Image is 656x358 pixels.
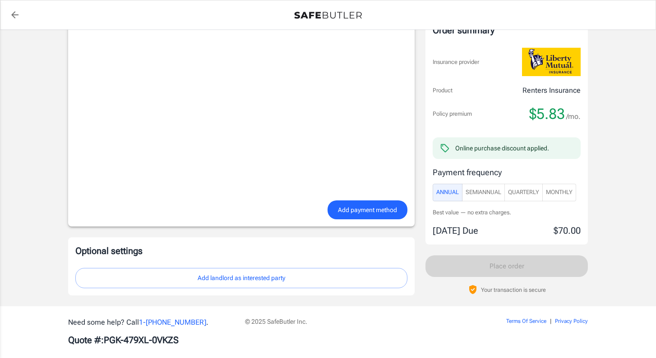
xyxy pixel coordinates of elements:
[481,285,546,294] p: Your transaction is secure
[433,208,581,217] p: Best value — no extra charges.
[75,245,407,257] p: Optional settings
[433,184,462,201] button: Annual
[522,48,581,76] img: Liberty Mutual
[455,144,549,153] div: Online purchase discount applied.
[68,317,234,328] p: Need some help? Call .
[546,187,573,198] span: Monthly
[522,85,581,96] p: Renters Insurance
[68,335,179,345] b: Quote #: PGK-479XL-0VKZS
[433,23,581,37] div: Order summary
[506,318,546,324] a: Terms Of Service
[433,224,478,237] p: [DATE] Due
[433,86,453,95] p: Product
[555,318,588,324] a: Privacy Policy
[6,6,24,24] a: back to quotes
[433,109,472,118] p: Policy premium
[554,224,581,237] p: $70.00
[566,110,581,123] span: /mo.
[508,187,539,198] span: Quarterly
[436,187,459,198] span: Annual
[139,318,206,326] a: 1-[PHONE_NUMBER]
[338,204,397,216] span: Add payment method
[433,166,581,178] p: Payment frequency
[433,58,479,67] p: Insurance provider
[75,268,407,288] button: Add landlord as interested party
[462,184,505,201] button: SemiAnnual
[466,187,501,198] span: SemiAnnual
[550,318,551,324] span: |
[294,12,362,19] img: Back to quotes
[245,317,455,326] p: © 2025 SafeButler Inc.
[529,105,565,123] span: $5.83
[504,184,543,201] button: Quarterly
[328,200,407,220] button: Add payment method
[542,184,576,201] button: Monthly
